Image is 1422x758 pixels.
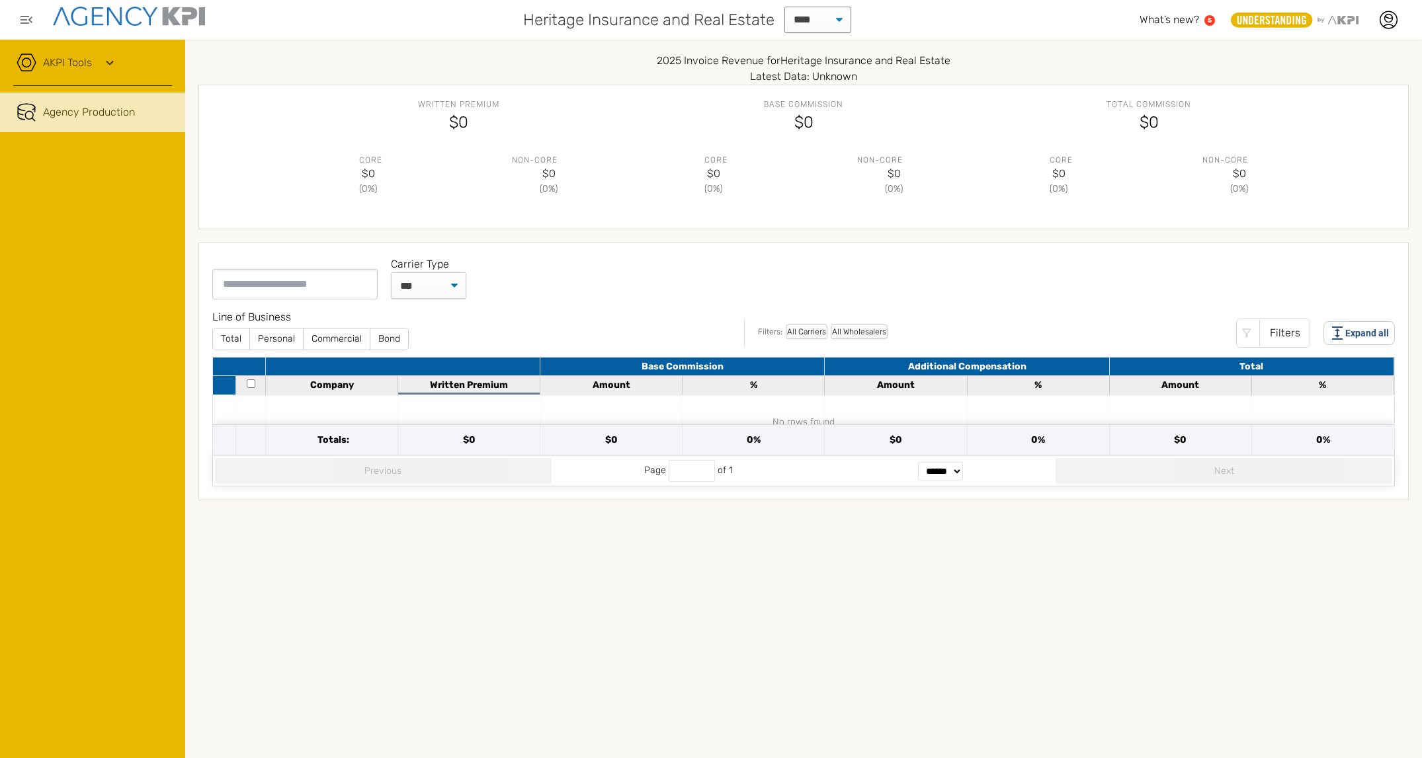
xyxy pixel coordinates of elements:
[825,358,1109,375] div: Additional Compensation
[391,256,454,272] label: Carrier Type
[359,154,382,166] span: Core
[359,182,377,196] span: (0%)
[359,98,558,110] div: Written Premium
[1316,433,1330,447] div: 0%
[53,7,205,26] img: agencykpi-logo-550x69-2d9e3fa8.png
[359,166,377,196] span: $0
[370,328,408,350] label: Bond
[828,379,963,391] div: Amount
[704,98,903,110] div: Base Commission
[669,460,715,482] input: jump to page
[1208,17,1212,24] text: 5
[1230,182,1248,196] span: (0%)
[1202,154,1248,166] span: Non-core
[1056,458,1392,484] button: Next
[758,324,888,339] div: Filters:
[971,379,1106,391] div: %
[250,328,303,350] label: Personal
[918,462,963,480] select: rows per page
[750,70,857,83] span: Latest Data: Unknown
[1031,433,1045,447] div: 0%
[1050,154,1073,166] span: Core
[1140,13,1199,26] span: What’s new?
[1230,166,1248,196] span: $0
[1259,319,1310,348] div: Filters
[857,154,903,166] span: Non-core
[704,154,728,166] span: Core
[704,182,722,196] span: (0%)
[523,8,774,32] span: Heritage Insurance and Real Estate
[463,433,476,447] div: $0
[704,110,903,134] div: $0
[1050,182,1067,196] span: (0%)
[269,379,394,391] div: Company
[605,433,618,447] div: $0
[1174,433,1187,447] div: $0
[890,433,902,447] div: $0
[1204,15,1215,26] a: 5
[747,433,761,447] div: 0%
[644,460,733,482] span: Page of
[544,379,679,391] div: Amount
[1050,110,1248,134] div: $0
[1323,321,1395,345] button: Expand all
[686,379,821,391] div: %
[304,328,370,350] label: Commercial
[729,465,733,476] span: 1
[657,54,684,67] span: 2025
[1110,358,1394,375] div: Total
[215,458,552,484] button: Previous
[1255,379,1390,391] div: %
[43,55,92,71] a: AKPI Tools
[212,309,409,325] legend: Line of Business
[1236,319,1310,348] button: Filters
[540,358,825,375] div: Base Commission
[540,182,558,196] span: (0%)
[401,379,536,391] div: Written Premium
[213,328,249,350] label: Total
[317,433,349,447] span: Totals:
[786,324,827,339] div: All Carriers
[359,110,558,134] div: $0
[512,154,558,166] span: Non-core
[1050,98,1248,110] div: Total Commission
[684,54,950,67] span: Invoice Revenue for Heritage Insurance and Real Estate
[885,166,903,196] span: $0
[885,182,903,196] span: (0%)
[1113,379,1248,391] div: Amount
[831,324,888,339] div: All Wholesalers
[704,166,722,196] span: $0
[1050,166,1067,196] span: $0
[540,166,558,196] span: $0
[1345,326,1389,340] span: Expand all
